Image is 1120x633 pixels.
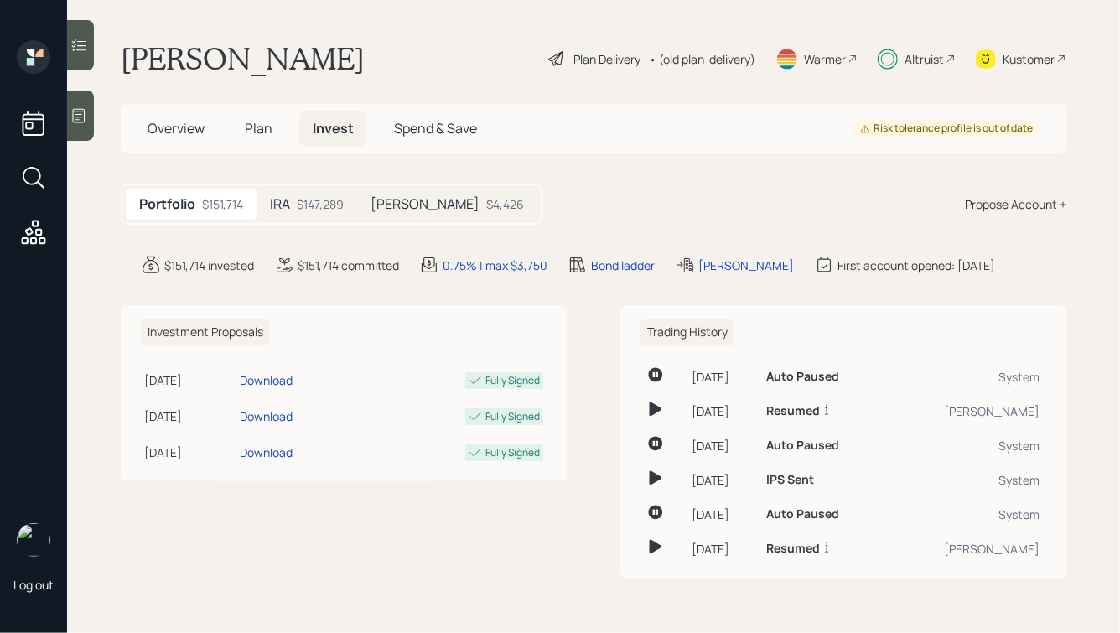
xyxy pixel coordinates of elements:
[485,409,540,424] div: Fully Signed
[698,257,794,274] div: [PERSON_NAME]
[837,257,995,274] div: First account opened: [DATE]
[692,437,753,454] div: [DATE]
[240,407,293,425] div: Download
[692,540,753,558] div: [DATE]
[649,50,755,68] div: • (old plan-delivery)
[485,445,540,460] div: Fully Signed
[164,257,254,274] div: $151,714 invested
[893,540,1040,558] div: [PERSON_NAME]
[240,371,293,389] div: Download
[141,319,270,346] h6: Investment Proposals
[298,257,399,274] div: $151,714 committed
[485,373,540,388] div: Fully Signed
[766,404,820,418] h6: Resumed
[591,257,655,274] div: Bond ladder
[240,444,293,461] div: Download
[804,50,846,68] div: Warmer
[766,438,839,453] h6: Auto Paused
[692,402,753,420] div: [DATE]
[640,319,734,346] h6: Trading History
[139,196,195,212] h5: Portfolio
[486,195,524,213] div: $4,426
[692,471,753,489] div: [DATE]
[313,119,354,137] span: Invest
[766,370,839,384] h6: Auto Paused
[893,368,1040,386] div: System
[121,40,365,77] h1: [PERSON_NAME]
[144,371,233,389] div: [DATE]
[297,195,344,213] div: $147,289
[13,577,54,593] div: Log out
[893,506,1040,523] div: System
[573,50,640,68] div: Plan Delivery
[394,119,477,137] span: Spend & Save
[766,473,814,487] h6: IPS Sent
[965,195,1066,213] div: Propose Account +
[766,542,820,556] h6: Resumed
[148,119,205,137] span: Overview
[893,402,1040,420] div: [PERSON_NAME]
[371,196,480,212] h5: [PERSON_NAME]
[860,122,1033,136] div: Risk tolerance profile is out of date
[692,506,753,523] div: [DATE]
[144,407,233,425] div: [DATE]
[245,119,272,137] span: Plan
[893,471,1040,489] div: System
[692,368,753,386] div: [DATE]
[1003,50,1055,68] div: Kustomer
[905,50,944,68] div: Altruist
[766,507,839,521] h6: Auto Paused
[270,196,290,212] h5: IRA
[17,523,50,557] img: hunter_neumayer.jpg
[144,444,233,461] div: [DATE]
[202,195,243,213] div: $151,714
[443,257,547,274] div: 0.75% | max $3,750
[893,437,1040,454] div: System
